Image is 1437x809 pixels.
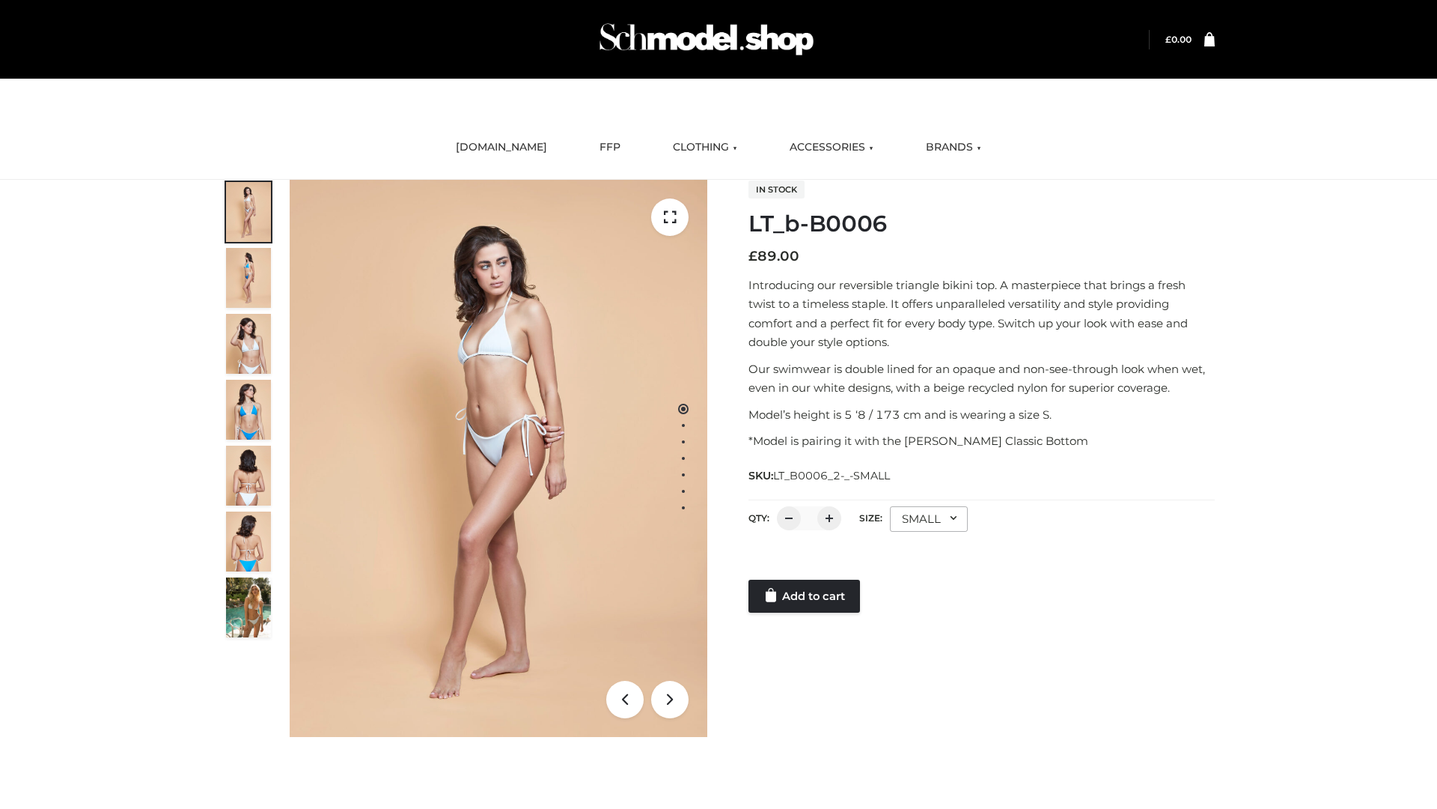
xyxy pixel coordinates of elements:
[290,180,707,737] img: ArielClassicBikiniTop_CloudNine_AzureSky_OW114ECO_1
[748,181,805,199] span: In stock
[748,467,891,485] span: SKU:
[226,512,271,572] img: ArielClassicBikiniTop_CloudNine_AzureSky_OW114ECO_8-scaled.jpg
[594,10,819,69] img: Schmodel Admin 964
[748,248,757,264] span: £
[1165,34,1192,45] a: £0.00
[226,446,271,506] img: ArielClassicBikiniTop_CloudNine_AzureSky_OW114ECO_7-scaled.jpg
[226,314,271,374] img: ArielClassicBikiniTop_CloudNine_AzureSky_OW114ECO_3-scaled.jpg
[226,182,271,242] img: ArielClassicBikiniTop_CloudNine_AzureSky_OW114ECO_1-scaled.jpg
[773,469,890,482] span: LT_B0006_2-_-SMALL
[748,210,1215,237] h1: LT_b-B0006
[662,131,748,164] a: CLOTHING
[915,131,992,164] a: BRANDS
[748,276,1215,352] p: Introducing our reversible triangle bikini top. A masterpiece that brings a fresh twist to a time...
[226,380,271,440] img: ArielClassicBikiniTop_CloudNine_AzureSky_OW114ECO_4-scaled.jpg
[1165,34,1192,45] bdi: 0.00
[748,248,799,264] bdi: 89.00
[748,580,860,613] a: Add to cart
[588,131,632,164] a: FFP
[748,431,1215,451] p: *Model is pairing it with the [PERSON_NAME] Classic Bottom
[1165,34,1171,45] span: £
[226,578,271,637] img: Arieltop_CloudNine_AzureSky2.jpg
[748,512,769,524] label: QTY:
[890,506,968,532] div: SMALL
[748,360,1215,398] p: Our swimwear is double lined for an opaque and non-see-through look when wet, even in our white d...
[859,512,882,524] label: Size:
[445,131,558,164] a: [DOMAIN_NAME]
[748,405,1215,425] p: Model’s height is 5 ‘8 / 173 cm and is wearing a size S.
[778,131,885,164] a: ACCESSORIES
[226,248,271,308] img: ArielClassicBikiniTop_CloudNine_AzureSky_OW114ECO_2-scaled.jpg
